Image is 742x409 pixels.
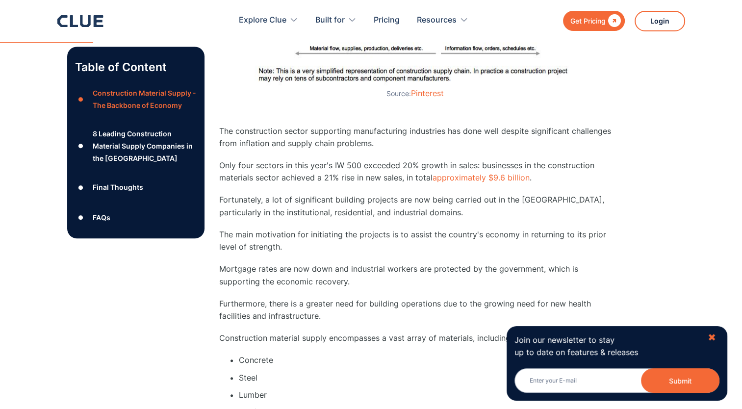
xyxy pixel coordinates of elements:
[219,298,612,322] p: Furthermore, there is a greater need for building operations due to the growing need for new heal...
[75,92,87,107] div: ●
[239,5,286,36] div: Explore Clue
[219,194,612,218] p: Fortunately, a lot of significant building projects are now being carried out in the [GEOGRAPHIC_...
[239,5,298,36] div: Explore Clue
[411,88,444,98] a: Pinterest
[75,180,197,195] a: ●Final Thoughts
[570,15,606,27] div: Get Pricing
[75,128,197,165] a: ●8 Leading Construction Material Supply Companies in the [GEOGRAPHIC_DATA]
[374,5,400,36] a: Pricing
[239,389,612,401] li: Lumber
[92,128,196,165] div: 8 Leading Construction Material Supply Companies in the [GEOGRAPHIC_DATA]
[75,139,87,153] div: ●
[219,263,612,287] p: Mortgage rates are now down and industrial workers are protected by the government, which is supp...
[708,332,716,344] div: ✖
[219,102,612,115] p: ‍
[417,5,468,36] div: Resources
[219,229,612,253] p: The main motivation for initiating the projects is to assist the country's economy in returning t...
[514,334,699,358] p: Join our newsletter to stay up to date on features & releases
[606,15,621,27] div: 
[219,159,612,184] p: Only four sectors in this year's IW 500 exceeded 20% growth in sales: businesses in the construct...
[239,372,612,384] li: Steel
[92,87,196,111] div: Construction Material Supply - The Backbone of Economy
[219,125,612,150] p: The construction sector supporting manufacturing industries has done well despite significant cha...
[75,210,197,225] a: ●FAQs
[75,87,197,111] a: ●Construction Material Supply - The Backbone of Economy
[563,11,625,31] a: Get Pricing
[433,173,530,182] a: approximately $9.6 billion
[239,354,612,366] li: Concrete
[315,5,345,36] div: Built for
[92,181,143,193] div: Final Thoughts
[75,59,197,75] p: Table of Content
[514,368,719,393] input: Enter your E-mail
[417,5,457,36] div: Resources
[75,210,87,225] div: ●
[219,332,612,344] p: Construction material supply encompasses a vast array of materials, including:
[635,11,685,31] a: Login
[315,5,357,36] div: Built for
[641,368,719,393] button: Submit
[219,89,612,98] figcaption: Source:
[92,211,110,224] div: FAQs
[75,180,87,195] div: ●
